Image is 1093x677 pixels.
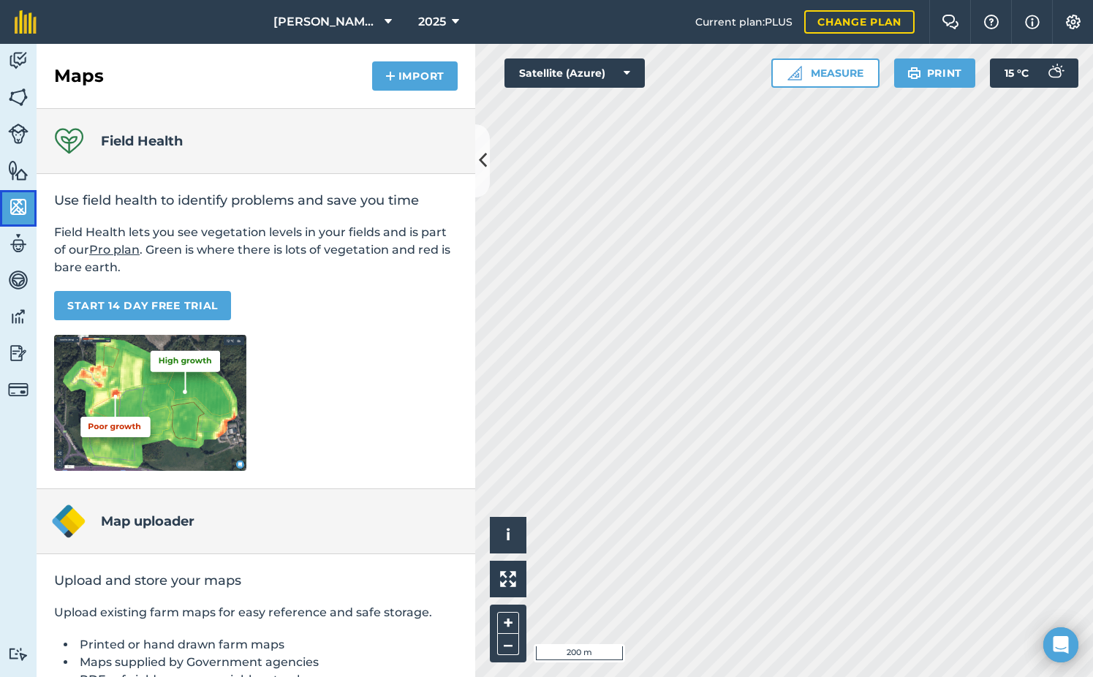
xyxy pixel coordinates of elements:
[8,86,29,108] img: svg+xml;base64,PHN2ZyB4bWxucz0iaHR0cDovL3d3dy53My5vcmcvMjAwMC9zdmciIHdpZHRoPSI1NiIgaGVpZ2h0PSI2MC...
[8,342,29,364] img: svg+xml;base64,PD94bWwgdmVyc2lvbj0iMS4wIiBlbmNvZGluZz0idXRmLTgiPz4KPCEtLSBHZW5lcmF0b3I6IEFkb2JlIE...
[1025,13,1040,31] img: svg+xml;base64,PHN2ZyB4bWxucz0iaHR0cDovL3d3dy53My5vcmcvMjAwMC9zdmciIHdpZHRoPSIxNyIgaGVpZ2h0PSIxNy...
[787,66,802,80] img: Ruler icon
[51,504,86,539] img: Map uploader logo
[15,10,37,34] img: fieldmargin Logo
[504,58,645,88] button: Satellite (Azure)
[695,14,793,30] span: Current plan : PLUS
[1005,58,1029,88] span: 15 ° C
[907,64,921,82] img: svg+xml;base64,PHN2ZyB4bWxucz0iaHR0cDovL3d3dy53My5vcmcvMjAwMC9zdmciIHdpZHRoPSIxOSIgaGVpZ2h0PSIyNC...
[54,604,458,621] p: Upload existing farm maps for easy reference and safe storage.
[894,58,976,88] button: Print
[804,10,915,34] a: Change plan
[8,124,29,144] img: svg+xml;base64,PD94bWwgdmVyc2lvbj0iMS4wIiBlbmNvZGluZz0idXRmLTgiPz4KPCEtLSBHZW5lcmF0b3I6IEFkb2JlIE...
[385,67,396,85] img: svg+xml;base64,PHN2ZyB4bWxucz0iaHR0cDovL3d3dy53My5vcmcvMjAwMC9zdmciIHdpZHRoPSIxNCIgaGVpZ2h0PSIyNC...
[497,612,519,634] button: +
[54,64,104,88] h2: Maps
[273,13,379,31] span: [PERSON_NAME] Sandfontein BK
[8,306,29,328] img: svg+xml;base64,PD94bWwgdmVyc2lvbj0iMS4wIiBlbmNvZGluZz0idXRmLTgiPz4KPCEtLSBHZW5lcmF0b3I6IEFkb2JlIE...
[372,61,458,91] button: Import
[497,634,519,655] button: –
[506,526,510,544] span: i
[1043,627,1078,662] div: Open Intercom Messenger
[8,50,29,72] img: svg+xml;base64,PD94bWwgdmVyc2lvbj0iMS4wIiBlbmNvZGluZz0idXRmLTgiPz4KPCEtLSBHZW5lcmF0b3I6IEFkb2JlIE...
[418,13,446,31] span: 2025
[1040,58,1070,88] img: svg+xml;base64,PD94bWwgdmVyc2lvbj0iMS4wIiBlbmNvZGluZz0idXRmLTgiPz4KPCEtLSBHZW5lcmF0b3I6IEFkb2JlIE...
[101,131,183,151] h4: Field Health
[942,15,959,29] img: Two speech bubbles overlapping with the left bubble in the forefront
[8,196,29,218] img: svg+xml;base64,PHN2ZyB4bWxucz0iaHR0cDovL3d3dy53My5vcmcvMjAwMC9zdmciIHdpZHRoPSI1NiIgaGVpZ2h0PSI2MC...
[490,517,526,553] button: i
[983,15,1000,29] img: A question mark icon
[8,269,29,291] img: svg+xml;base64,PD94bWwgdmVyc2lvbj0iMS4wIiBlbmNvZGluZz0idXRmLTgiPz4KPCEtLSBHZW5lcmF0b3I6IEFkb2JlIE...
[76,654,458,671] li: Maps supplied by Government agencies
[8,232,29,254] img: svg+xml;base64,PD94bWwgdmVyc2lvbj0iMS4wIiBlbmNvZGluZz0idXRmLTgiPz4KPCEtLSBHZW5lcmF0b3I6IEFkb2JlIE...
[101,511,194,532] h4: Map uploader
[8,379,29,400] img: svg+xml;base64,PD94bWwgdmVyc2lvbj0iMS4wIiBlbmNvZGluZz0idXRmLTgiPz4KPCEtLSBHZW5lcmF0b3I6IEFkb2JlIE...
[500,571,516,587] img: Four arrows, one pointing top left, one top right, one bottom right and the last bottom left
[54,572,458,589] h2: Upload and store your maps
[990,58,1078,88] button: 15 °C
[8,159,29,181] img: svg+xml;base64,PHN2ZyB4bWxucz0iaHR0cDovL3d3dy53My5vcmcvMjAwMC9zdmciIHdpZHRoPSI1NiIgaGVpZ2h0PSI2MC...
[54,192,458,209] h2: Use field health to identify problems and save you time
[54,224,458,276] p: Field Health lets you see vegetation levels in your fields and is part of our . Green is where th...
[771,58,880,88] button: Measure
[1064,15,1082,29] img: A cog icon
[89,243,140,257] a: Pro plan
[76,636,458,654] li: Printed or hand drawn farm maps
[54,291,231,320] a: START 14 DAY FREE TRIAL
[8,647,29,661] img: svg+xml;base64,PD94bWwgdmVyc2lvbj0iMS4wIiBlbmNvZGluZz0idXRmLTgiPz4KPCEtLSBHZW5lcmF0b3I6IEFkb2JlIE...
